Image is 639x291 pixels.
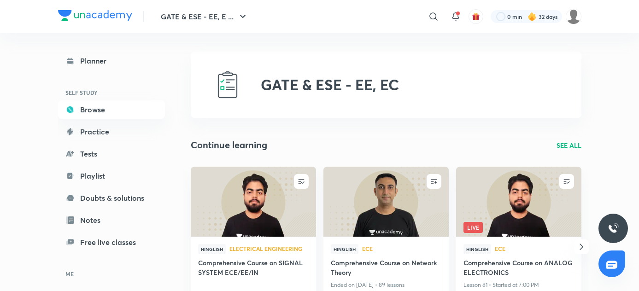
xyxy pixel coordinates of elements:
span: Hinglish [331,244,358,254]
img: new-thumbnail [189,166,317,237]
h2: GATE & ESE - EE, EC [261,76,399,93]
button: GATE & ESE - EE, E ... [155,7,254,26]
img: new-thumbnail [455,166,582,237]
a: SEE ALL [557,140,581,150]
a: Planner [58,52,165,70]
a: new-thumbnail [323,167,449,237]
h2: Continue learning [191,138,267,152]
a: ECE [495,246,574,252]
a: Comprehensive Course on ANALOG ELECTRONICS [463,258,574,279]
img: avatar [472,12,480,21]
a: Playlist [58,167,165,185]
a: Browse [58,100,165,119]
span: Live [463,222,483,233]
h6: SELF STUDY [58,85,165,100]
a: Electrical Engineering [229,246,309,252]
a: Notes [58,211,165,229]
img: Palak Tiwari [566,9,581,24]
img: Company Logo [58,10,132,21]
img: GATE & ESE - EE, EC [213,70,242,99]
a: new-thumbnail [191,167,316,237]
a: Company Logo [58,10,132,23]
span: Hinglish [463,244,491,254]
p: Ended on [DATE] • 89 lessons [331,279,441,291]
img: new-thumbnail [322,166,450,237]
a: Practice [58,122,165,141]
img: ttu [608,223,619,234]
img: streak [528,12,537,21]
a: new-thumbnailLive [456,167,581,237]
button: avatar [469,9,483,24]
a: ECE [362,246,441,252]
a: Comprehensive Course on Network Theory [331,258,441,279]
a: Doubts & solutions [58,189,165,207]
a: Free live classes [58,233,165,251]
h6: ME [58,266,165,282]
span: Hinglish [198,244,226,254]
a: Tests [58,145,165,163]
a: Comprehensive Course on SIGNAL SYSTEM ECE/EE/IN [198,258,309,279]
p: Lesson 81 • Started at 7:00 PM [463,279,574,291]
